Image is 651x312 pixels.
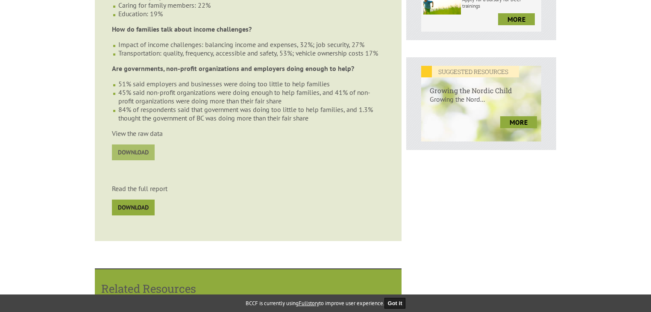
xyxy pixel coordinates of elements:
[112,184,384,193] p: Read the full report
[112,64,354,73] strong: Are governments, non-profit organizations and employers doing enough to help?
[118,49,384,57] li: Transportation: quality, frequency, accessible and safety, 53%; vehicle ownership costs 17%
[498,13,535,25] a: more
[118,1,384,9] li: Caring for family members: 22%
[421,66,519,77] em: SUGGESTED RESOURCES
[500,116,537,128] a: more
[118,105,384,122] li: 84% of respondents said that government was doing too little to help families, and 1.3% thought t...
[112,129,384,138] p: View the raw data
[101,281,395,296] h3: Related Resources
[384,298,406,309] button: Got it
[118,79,384,88] li: 51% said employers and businesses were doing too little to help families
[421,95,541,112] p: Growing the Nord...
[118,9,384,18] li: Education: 19%
[299,300,319,307] a: Fullstory
[118,40,384,49] li: Impact of income challenges: balancing income and expenses, 32%; job security, 27%
[112,25,252,33] strong: How do families talk about income challenges?
[421,77,541,95] h6: Growing the Nordic Child
[118,88,384,105] li: 45% said non-profit organizations were doing enough to help families, and 41% of non-profit organ...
